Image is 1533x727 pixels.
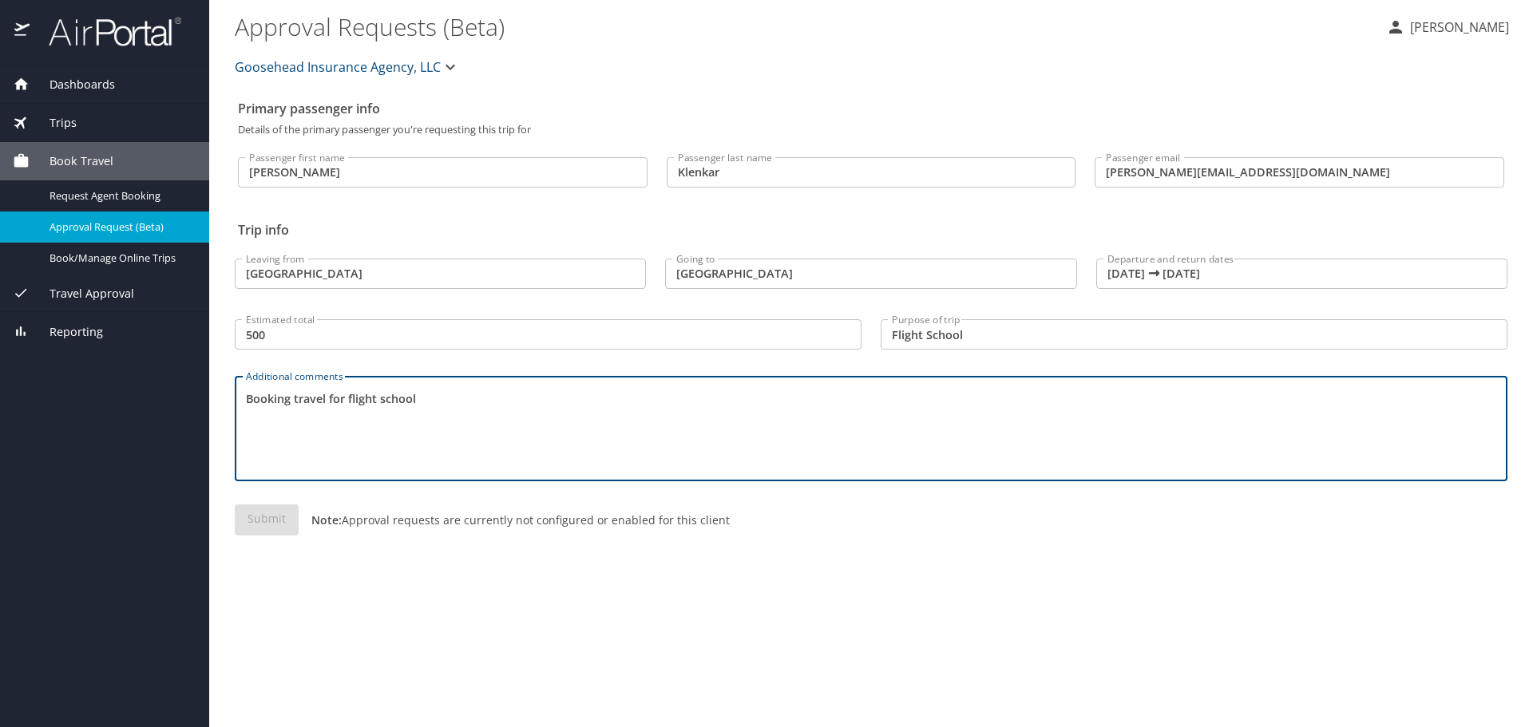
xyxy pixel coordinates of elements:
span: Book Travel [30,152,113,170]
textarea: Booking travel for flight school [246,391,1496,467]
p: Approval requests are currently not configured or enabled for this client [299,512,730,528]
img: airportal-logo.png [31,16,181,47]
span: Reporting [30,323,103,341]
h2: Primary passenger info [238,96,1504,121]
button: [PERSON_NAME] [1380,13,1515,41]
img: icon-airportal.png [14,16,31,47]
strong: Note: [311,512,342,527]
p: Details of the primary passenger you're requesting this trip for [238,124,1504,135]
span: Trips [30,114,77,132]
span: Dashboards [30,76,115,93]
span: Book/Manage Online Trips [50,251,190,266]
span: Approval Request (Beta) [50,219,190,235]
p: [PERSON_NAME] [1405,18,1509,37]
button: Goosehead Insurance Agency, LLC [228,51,466,83]
h1: Approval Requests (Beta) [235,2,1373,51]
span: Request Agent Booking [50,188,190,203]
h2: Trip info [238,217,1504,243]
span: Goosehead Insurance Agency, LLC [235,56,441,78]
span: Travel Approval [30,285,134,302]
